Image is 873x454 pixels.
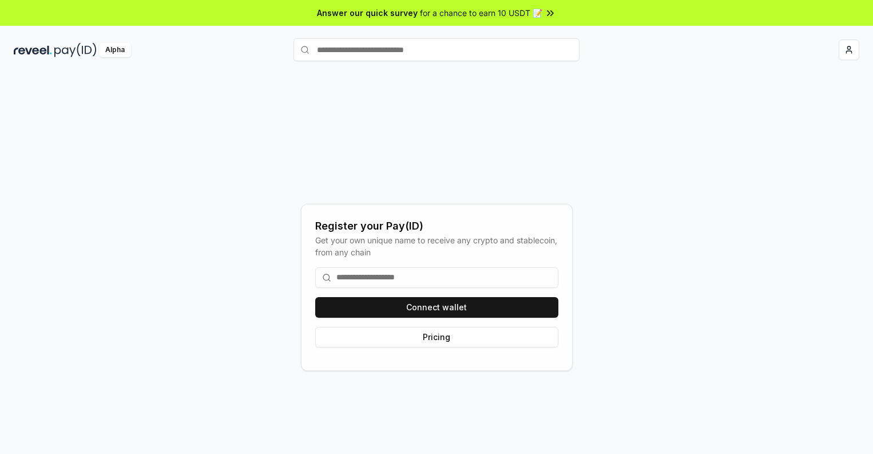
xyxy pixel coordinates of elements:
button: Pricing [315,327,558,348]
button: Connect wallet [315,297,558,318]
div: Register your Pay(ID) [315,218,558,234]
img: reveel_dark [14,43,52,57]
span: for a chance to earn 10 USDT 📝 [420,7,542,19]
div: Get your own unique name to receive any crypto and stablecoin, from any chain [315,234,558,258]
span: Answer our quick survey [317,7,418,19]
div: Alpha [99,43,131,57]
img: pay_id [54,43,97,57]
